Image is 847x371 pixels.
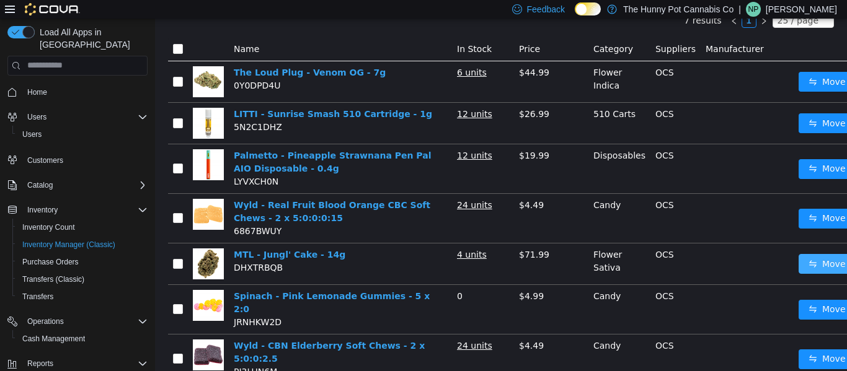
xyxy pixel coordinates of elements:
[22,240,115,250] span: Inventory Manager (Classic)
[22,84,148,100] span: Home
[302,49,332,59] u: 6 units
[302,181,337,191] u: 24 units
[22,178,58,193] button: Catalog
[79,62,126,72] span: 0Y0DPD4U
[748,2,759,17] span: NP
[500,90,519,100] span: OCS
[644,95,701,115] button: icon: swapMove
[38,321,69,352] img: Wyld - CBN Elderberry Soft Chews - 2 x 5:0:0:2.5 hero shot
[644,331,701,351] button: icon: swapMove
[302,231,332,241] u: 4 units
[22,203,148,217] span: Inventory
[302,25,337,35] span: In Stock
[38,180,69,211] img: Wyld - Real Fruit Blood Orange CBC Soft Chews - 2 x 5:0:0:0:15 hero shot
[12,253,153,271] button: Purchase Orders
[17,237,148,252] span: Inventory Manager (Classic)
[12,236,153,253] button: Inventory Manager (Classic)
[22,110,51,124] button: Users
[79,49,231,59] a: The Loud Plug - Venom OG - 7g
[364,231,394,241] span: $71.99
[364,90,394,100] span: $26.99
[38,271,69,302] img: Spinach - Pink Lemonade Gummies - 5 x 2:0 hero shot
[38,131,69,162] img: Palmetto - Pineapple Strawnana Pen Pal AIO Disposable - 0.4g hero shot
[2,177,153,194] button: Catalog
[17,220,80,235] a: Inventory Count
[27,87,47,97] span: Home
[746,2,761,17] div: Nick Parks
[364,273,389,282] span: $4.99
[27,112,47,122] span: Users
[27,359,53,369] span: Reports
[17,127,47,142] a: Users
[433,316,495,365] td: Candy
[22,110,148,124] span: Users
[433,175,495,225] td: Candy
[17,220,148,235] span: Inventory Count
[79,348,122,358] span: PJ3LUN6M
[644,141,701,160] button: icon: swapMove
[27,205,58,215] span: Inventory
[500,132,519,142] span: OCS
[79,181,275,204] a: Wyld - Real Fruit Blood Orange CBC Soft Chews - 2 x 5:0:0:0:15
[364,181,389,191] span: $4.49
[644,53,701,73] button: icon: swapMove
[22,334,85,344] span: Cash Management
[302,90,337,100] u: 12 units
[364,322,389,332] span: $4.49
[22,153,68,168] a: Customers
[364,25,385,35] span: Price
[22,85,52,100] a: Home
[22,222,75,232] span: Inventory Count
[22,356,58,371] button: Reports
[38,48,69,79] img: The Loud Plug - Venom OG - 7g hero shot
[22,314,69,329] button: Operations
[2,108,153,126] button: Users
[22,314,148,329] span: Operations
[17,289,58,304] a: Transfers
[644,190,701,210] button: icon: swapMove
[17,255,148,269] span: Purchase Orders
[17,331,90,346] a: Cash Management
[644,281,701,301] button: icon: swapMove
[22,203,63,217] button: Inventory
[79,90,277,100] a: LITTI - Sunrise Smash 510 Cartridge - 1g
[22,274,84,284] span: Transfers (Classic)
[500,49,519,59] span: OCS
[17,255,84,269] a: Purchase Orders
[12,288,153,305] button: Transfers
[12,330,153,347] button: Cash Management
[27,180,53,190] span: Catalog
[79,299,126,308] span: JRNHKW2D
[22,129,42,139] span: Users
[17,272,89,287] a: Transfers (Classic)
[22,178,148,193] span: Catalog
[500,181,519,191] span: OCS
[12,271,153,288] button: Transfers (Classic)
[17,237,120,252] a: Inventory Manager (Classic)
[35,26,148,51] span: Load All Apps in [GEOGRAPHIC_DATA]
[22,257,79,267] span: Purchase Orders
[17,127,148,142] span: Users
[79,132,276,155] a: Palmetto - Pineapple Strawnana Pen Pal AIO Disposable - 0.4g
[27,155,63,165] span: Customers
[433,266,495,316] td: Candy
[79,158,123,168] span: LYVXCH0N
[575,2,601,15] input: Dark Mode
[79,207,126,217] span: 6867BWUY
[12,126,153,143] button: Users
[22,356,148,371] span: Reports
[22,292,53,302] span: Transfers
[79,103,127,113] span: 5N2C1DHZ
[433,225,495,266] td: Flower Sativa
[2,83,153,101] button: Home
[623,2,734,17] p: The Hunny Pot Cannabis Co
[79,273,275,295] a: Spinach - Pink Lemonade Gummies - 5 x 2:0
[500,322,519,332] span: OCS
[27,316,64,326] span: Operations
[527,3,565,15] span: Feedback
[17,331,148,346] span: Cash Management
[38,230,69,261] img: MTL - Jungl' Cake - 14g hero shot
[302,322,337,332] u: 24 units
[500,273,519,282] span: OCS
